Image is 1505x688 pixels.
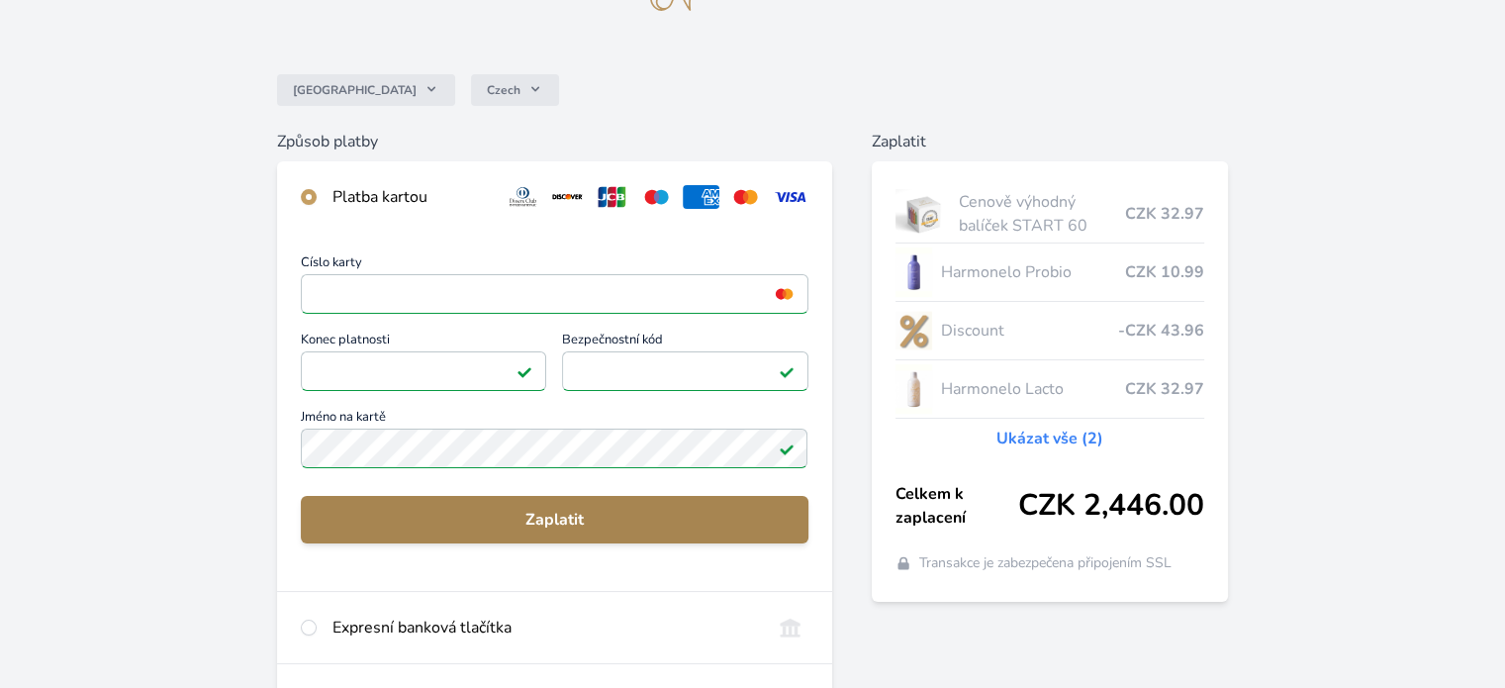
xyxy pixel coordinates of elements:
img: discount-lo.png [895,306,933,355]
img: Platné pole [779,441,795,456]
h6: Způsob platby [277,130,831,153]
span: Bezpečnostní kód [562,334,807,351]
img: CLEAN_PROBIO_se_stinem_x-lo.jpg [895,247,933,297]
img: onlineBanking_CZ.svg [772,616,808,639]
img: Platné pole [779,363,795,379]
input: Jméno na kartěPlatné pole [301,429,807,468]
span: Číslo karty [301,256,807,274]
img: mc.svg [727,185,764,209]
span: Konec platnosti [301,334,546,351]
span: CZK 10.99 [1125,260,1204,284]
img: jcb.svg [594,185,630,209]
span: CZK 2,446.00 [1018,488,1204,524]
img: maestro.svg [638,185,675,209]
img: start.jpg [895,189,952,239]
span: Harmonelo Lacto [940,377,1124,401]
span: Zaplatit [317,508,792,532]
span: CZK 32.97 [1125,202,1204,226]
img: discover.svg [549,185,586,209]
button: Zaplatit [301,496,807,543]
h6: Zaplatit [872,130,1228,153]
span: Discount [940,319,1117,343]
img: CLEAN_LACTO_se_stinem_x-hi-lo.jpg [895,364,933,414]
span: Jméno na kartě [301,411,807,429]
span: Czech [487,82,520,98]
button: Czech [471,74,559,106]
img: diners.svg [505,185,541,209]
iframe: Iframe pro bezpečnostní kód [571,357,799,385]
iframe: Iframe pro datum vypršení platnosti [310,357,537,385]
span: Cenově výhodný balíček START 60 [959,190,1124,238]
iframe: Iframe pro číslo karty [310,280,799,308]
span: Harmonelo Probio [940,260,1124,284]
span: Transakce je zabezpečena připojením SSL [919,553,1172,573]
span: [GEOGRAPHIC_DATA] [293,82,417,98]
img: amex.svg [683,185,719,209]
img: Platné pole [517,363,532,379]
div: Platba kartou [332,185,489,209]
button: [GEOGRAPHIC_DATA] [277,74,455,106]
a: Ukázat vše (2) [996,427,1103,450]
span: Celkem k zaplacení [895,482,1018,530]
img: visa.svg [772,185,808,209]
span: CZK 32.97 [1125,377,1204,401]
div: Expresní banková tlačítka [332,616,755,639]
span: -CZK 43.96 [1118,319,1204,343]
img: mc [771,285,798,303]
